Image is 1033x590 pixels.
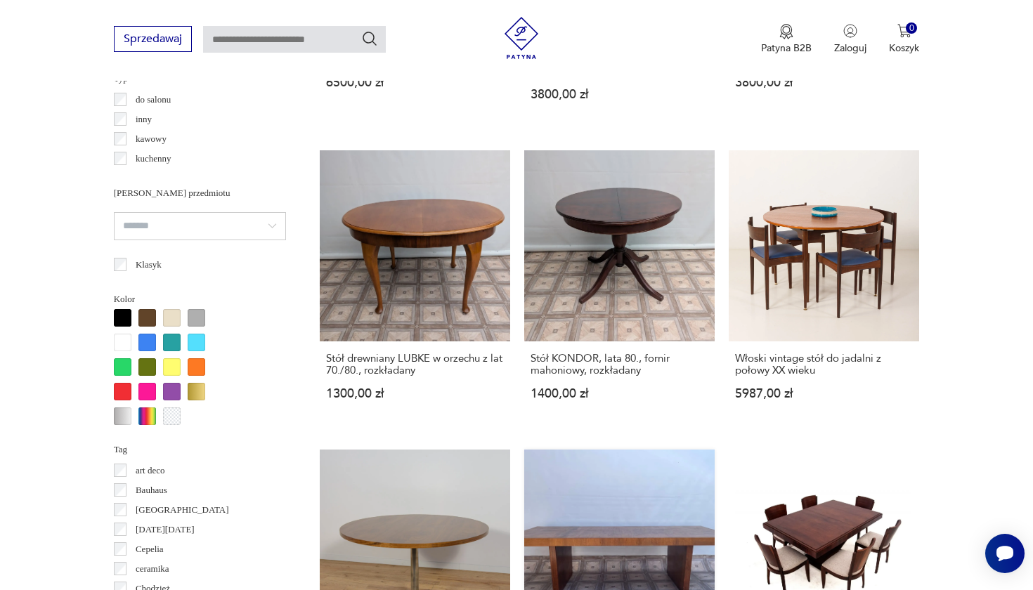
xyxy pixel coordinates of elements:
img: Patyna - sklep z meblami i dekoracjami vintage [500,17,543,59]
p: 1400,00 zł [531,388,708,400]
a: Stół KONDOR, lata 80., fornir mahoniowy, rozkładanyStół KONDOR, lata 80., fornir mahoniowy, rozkł... [524,150,715,426]
button: 0Koszyk [889,24,919,55]
p: kuchenny [136,151,171,166]
p: art deco [136,463,165,478]
p: [GEOGRAPHIC_DATA] [136,502,229,518]
p: Koszyk [889,41,919,55]
iframe: Smartsupp widget button [985,534,1025,573]
p: Cepelia [136,542,164,557]
button: Patyna B2B [761,24,812,55]
p: [PERSON_NAME] przedmiotu [114,185,286,201]
p: 1300,00 zł [326,388,504,400]
p: 3800,00 zł [531,88,708,100]
img: Ikona koszyka [897,24,911,38]
h3: Stół KONDOR, lata 80., fornir mahoniowy, rozkładany [531,353,708,376]
img: Ikonka użytkownika [843,24,857,38]
p: Zaloguj [834,41,866,55]
button: Szukaj [361,30,378,47]
p: [DATE][DATE] [136,522,195,537]
p: Patyna B2B [761,41,812,55]
p: inny [136,112,152,127]
h3: Włoski vintage stół do jadalni z połowy XX wieku [735,353,913,376]
a: Włoski vintage stół do jadalni z połowy XX wiekuWłoski vintage stół do jadalni z połowy XX wieku5... [729,150,919,426]
p: 6500,00 zł [326,77,504,88]
button: Sprzedawaj [114,26,192,52]
a: Stół drewniany LUBKE w orzechu z lat 70./80., rozkładanyStół drewniany LUBKE w orzechu z lat 70./... [320,150,510,426]
p: kawowy [136,131,167,147]
img: Ikona medalu [779,24,793,39]
h3: Stół drewniany LUBKE w orzechu z lat 70./80., rozkładany [326,353,504,376]
p: Klasyk [136,257,162,273]
button: Zaloguj [834,24,866,55]
p: 3800,00 zł [735,77,913,88]
p: 5987,00 zł [735,388,913,400]
a: Ikona medaluPatyna B2B [761,24,812,55]
div: 0 [906,22,918,34]
a: Sprzedawaj [114,35,192,45]
p: Tag [114,442,286,457]
p: Bauhaus [136,483,167,498]
p: do salonu [136,92,171,107]
p: ceramika [136,561,169,577]
p: Kolor [114,291,286,307]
